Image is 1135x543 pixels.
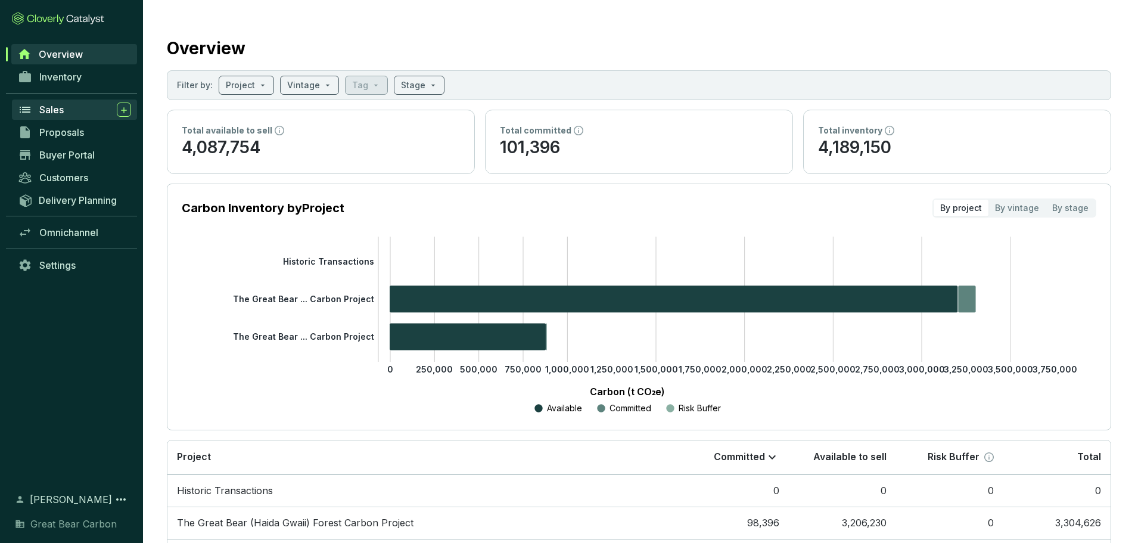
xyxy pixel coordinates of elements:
p: Total inventory [818,125,882,136]
p: Carbon Inventory by Project [182,200,344,216]
th: Available to sell [789,440,896,474]
tspan: 3,750,000 [1033,364,1077,374]
span: Inventory [39,71,82,83]
a: Sales [12,100,137,120]
div: segmented control [932,198,1096,218]
span: Sales [39,104,64,116]
td: 0 [789,474,896,507]
span: Delivery Planning [39,194,117,206]
td: Historic Transactions [167,474,682,507]
a: Buyer Portal [12,145,137,165]
span: Buyer Portal [39,149,95,161]
th: Total [1003,440,1111,474]
div: By stage [1046,200,1095,216]
div: By project [934,200,988,216]
a: Proposals [12,122,137,142]
a: Settings [12,255,137,275]
p: 4,189,150 [818,136,1096,159]
p: Total committed [500,125,571,136]
p: Committed [610,402,651,414]
p: 101,396 [500,136,778,159]
p: Total available to sell [182,125,272,136]
tspan: 2,250,000 [767,364,811,374]
span: Settings [39,259,76,271]
tspan: 3,250,000 [944,364,988,374]
p: Risk Buffer [679,402,721,414]
tspan: 1,500,000 [635,364,678,374]
span: Great Bear Carbon [30,517,117,531]
span: [PERSON_NAME] [30,492,112,507]
tspan: 2,000,000 [722,364,767,374]
tspan: The Great Bear ... Carbon Project [233,331,374,342]
td: 0 [1003,474,1111,507]
span: Omnichannel [39,226,98,238]
tspan: 0 [387,364,393,374]
p: Available [547,402,582,414]
td: 0 [896,507,1003,539]
p: 4,087,754 [182,136,460,159]
p: Filter by: [177,79,213,91]
td: The Great Bear (Haida Gwaii) Forest Carbon Project [167,507,682,539]
tspan: 2,500,000 [810,364,856,374]
p: Committed [714,451,765,464]
tspan: 3,500,000 [988,364,1033,374]
h2: Overview [167,36,245,61]
tspan: The Great Bear ... Carbon Project [233,294,374,304]
div: By vintage [988,200,1046,216]
a: Inventory [12,67,137,87]
span: Overview [39,48,83,60]
span: Customers [39,172,88,184]
tspan: 3,000,000 [899,364,945,374]
td: 0 [682,474,789,507]
p: Tag [352,79,368,91]
a: Delivery Planning [12,190,137,210]
tspan: 750,000 [505,364,542,374]
td: 98,396 [682,507,789,539]
tspan: 1,000,000 [545,364,589,374]
p: Risk Buffer [928,451,979,464]
tspan: Historic Transactions [283,256,374,266]
tspan: 2,750,000 [855,364,900,374]
a: Customers [12,167,137,188]
tspan: 1,750,000 [679,364,722,374]
th: Project [167,440,682,474]
td: 0 [896,474,1003,507]
tspan: 1,250,000 [590,364,633,374]
a: Overview [11,44,137,64]
a: Omnichannel [12,222,137,243]
tspan: 250,000 [416,364,453,374]
td: 3,206,230 [789,507,896,539]
tspan: 500,000 [460,364,497,374]
p: Carbon (t CO₂e) [200,384,1055,399]
span: Proposals [39,126,84,138]
td: 3,304,626 [1003,507,1111,539]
